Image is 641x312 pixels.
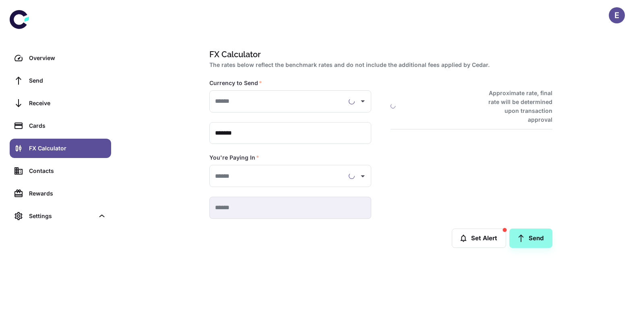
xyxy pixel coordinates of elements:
button: E [609,7,625,23]
div: Contacts [29,166,106,175]
div: FX Calculator [29,144,106,153]
a: Send [10,71,111,90]
div: Send [29,76,106,85]
a: Cards [10,116,111,135]
a: Rewards [10,184,111,203]
a: FX Calculator [10,139,111,158]
h6: Approximate rate, final rate will be determined upon transaction approval [480,89,552,124]
a: Receive [10,94,111,113]
a: Send [509,229,552,248]
label: Currency to Send [209,79,262,87]
a: Overview [10,48,111,68]
h1: FX Calculator [209,48,549,60]
button: Set Alert [452,229,506,248]
div: Overview [29,54,106,62]
div: Rewards [29,189,106,198]
button: Open [357,171,368,182]
button: Open [357,96,368,107]
div: Settings [10,206,111,226]
a: Contacts [10,161,111,181]
label: You're Paying In [209,154,259,162]
div: Cards [29,121,106,130]
div: Receive [29,99,106,108]
div: Settings [29,212,94,220]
